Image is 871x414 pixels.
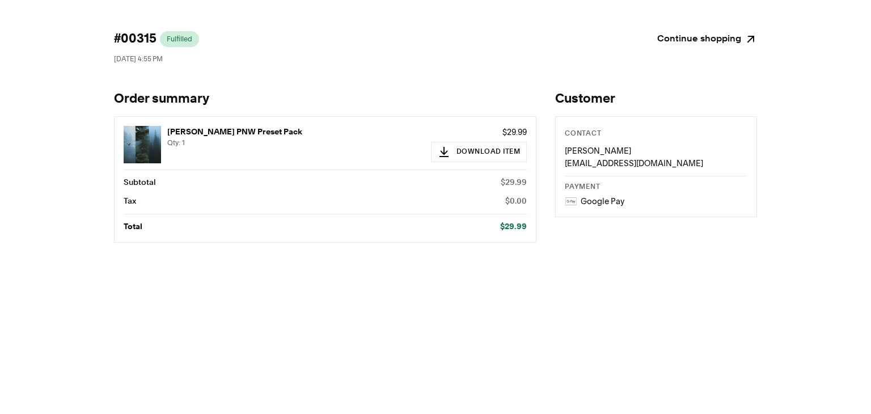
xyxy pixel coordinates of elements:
p: Google Pay [581,195,624,208]
p: Total [124,221,142,233]
span: Fulfilled [167,35,192,44]
span: Payment [565,184,600,191]
p: [PERSON_NAME] PNW Preset Pack [167,126,425,138]
p: Tax [124,195,136,208]
span: [DATE] 4:55 PM [114,54,163,63]
span: #00315 [114,31,157,47]
span: Qty: 1 [167,138,185,147]
button: Download Item [431,142,527,162]
p: $29.99 [501,176,527,189]
span: Contact [565,130,601,137]
p: Subtotal [124,176,156,189]
p: $29.99 [500,221,527,233]
p: $0.00 [505,195,527,208]
h2: Customer [555,91,757,107]
span: [PERSON_NAME] [565,146,631,156]
p: $29.99 [431,126,527,138]
h1: Order summary [114,91,536,107]
a: Continue shopping [657,31,757,47]
span: [EMAIL_ADDRESS][DOMAIN_NAME] [565,158,703,168]
img: Moody PNW Preset Pack [124,126,161,163]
